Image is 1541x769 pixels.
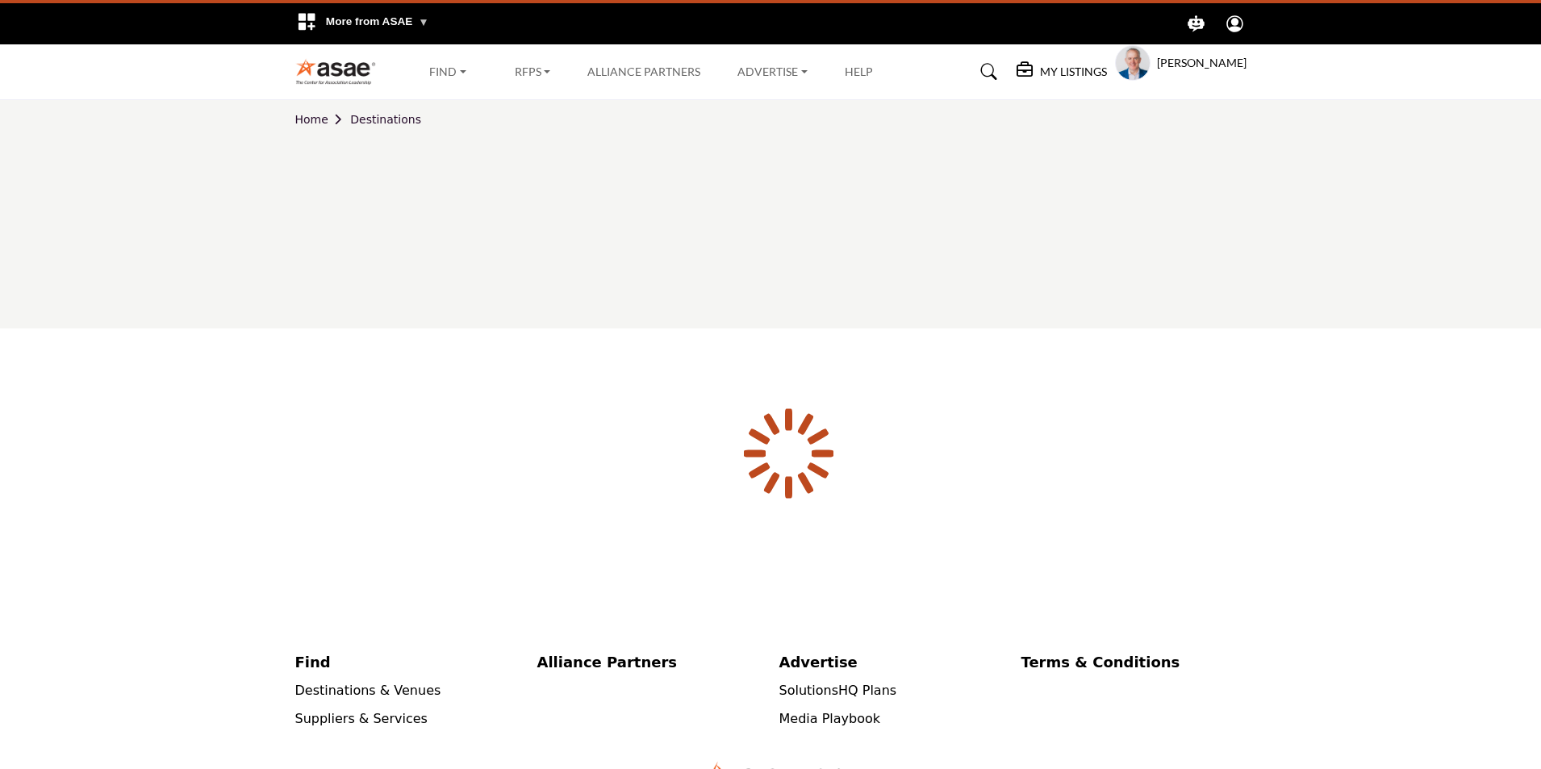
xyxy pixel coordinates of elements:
[418,61,478,83] a: Find
[726,61,819,83] a: Advertise
[295,651,520,673] a: Find
[295,683,441,698] a: Destinations & Venues
[537,651,762,673] a: Alliance Partners
[295,58,385,85] img: Site Logo
[965,59,1008,85] a: Search
[1021,651,1247,673] a: Terms & Conditions
[779,711,881,726] a: Media Playbook
[326,15,429,27] span: More from ASAE
[779,683,897,698] a: SolutionsHQ Plans
[295,113,351,126] a: Home
[286,3,439,44] div: More from ASAE
[1040,65,1107,79] h5: My Listings
[295,711,428,726] a: Suppliers & Services
[1017,62,1107,81] div: My Listings
[779,651,1004,673] a: Advertise
[587,65,700,78] a: Alliance Partners
[503,61,562,83] a: RFPs
[350,113,421,126] a: Destinations
[1157,55,1247,71] h5: [PERSON_NAME]
[845,65,873,78] a: Help
[1115,45,1151,81] button: Show hide supplier dropdown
